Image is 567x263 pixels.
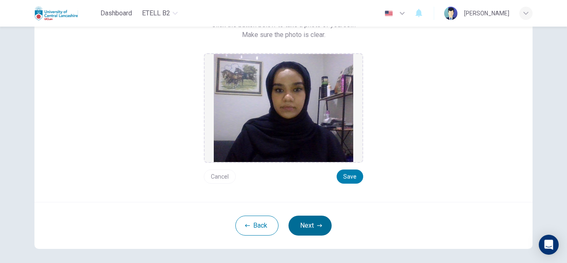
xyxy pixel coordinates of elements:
div: Open Intercom Messenger [539,235,559,255]
img: preview screemshot [214,54,353,162]
img: en [384,10,394,17]
button: Back [235,216,279,236]
button: Next [288,216,332,236]
div: [PERSON_NAME] [464,8,509,18]
button: Dashboard [97,6,135,21]
button: Cancel [204,170,236,184]
button: Save [337,170,363,184]
img: Profile picture [444,7,457,20]
button: eTELL B2 [139,6,181,21]
span: Dashboard [100,8,132,18]
span: Make sure the photo is clear. [242,30,325,40]
a: Uclan logo [34,5,97,22]
img: Uclan logo [34,5,78,22]
span: eTELL B2 [142,8,170,18]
